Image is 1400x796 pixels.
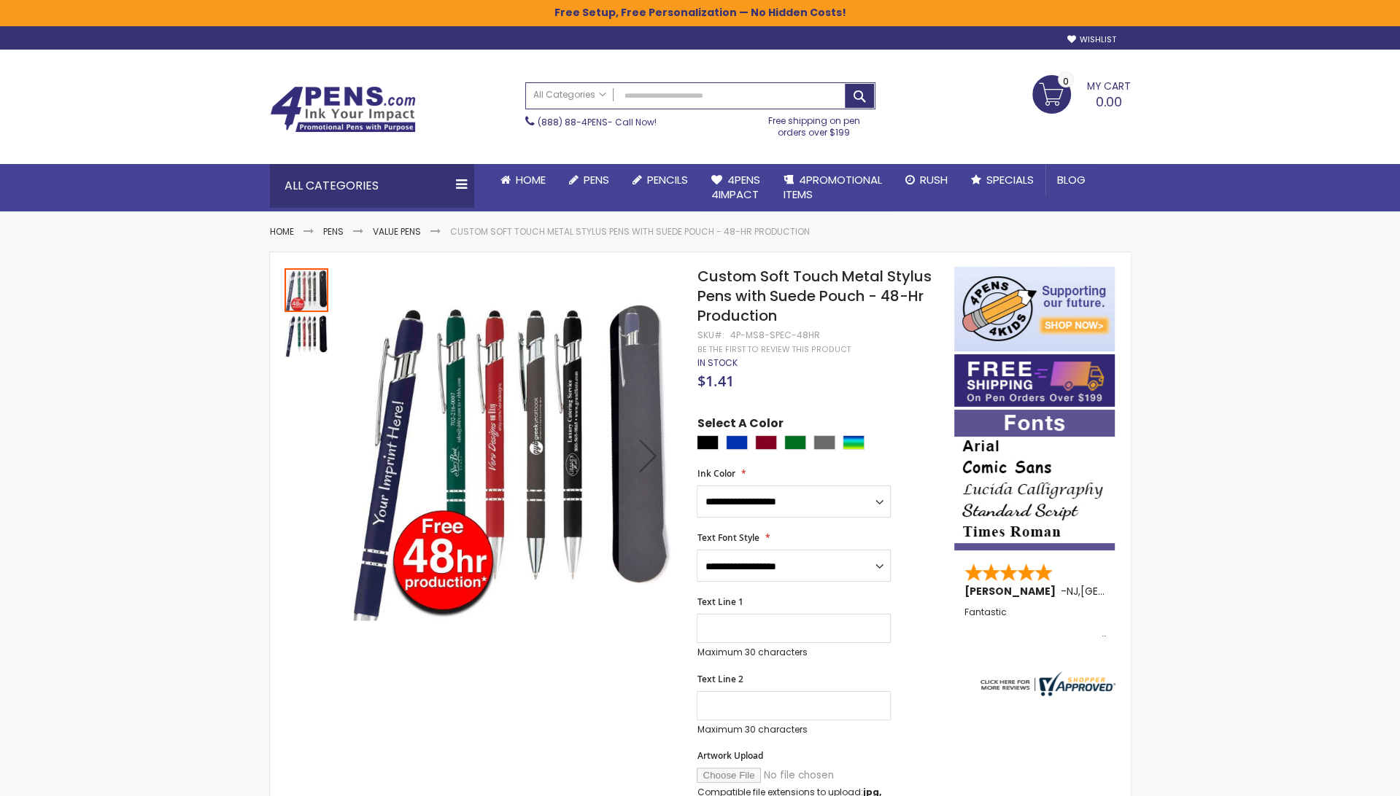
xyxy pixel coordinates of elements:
[450,226,810,238] li: Custom Soft Touch Metal Stylus Pens with Suede Pouch - 48-Hr Production
[647,172,688,187] span: Pencils
[516,172,546,187] span: Home
[753,109,875,138] div: Free shipping on pen orders over $199
[1045,164,1097,196] a: Blog
[621,164,700,196] a: Pencils
[697,647,891,658] p: Maximum 30 characters
[726,435,748,450] div: Blue
[1032,75,1131,112] a: 0.00 0
[700,164,772,211] a: 4Pens4impact
[977,687,1115,699] a: 4pens.com certificate URL
[526,83,614,107] a: All Categories
[954,267,1115,351] img: 4pens 4 kids
[964,607,1106,639] div: Fantastic
[557,164,621,196] a: Pens
[954,410,1115,550] img: font-personalization-examples
[697,356,737,369] span: In stock
[1080,584,1188,598] span: [GEOGRAPHIC_DATA]
[697,596,743,608] span: Text Line 1
[784,435,806,450] div: Green
[538,116,657,128] span: - Call Now!
[584,172,609,187] span: Pens
[697,467,735,480] span: Ink Color
[1067,584,1078,598] span: NJ
[894,164,959,196] a: Rush
[697,531,759,544] span: Text Font Style
[697,329,724,341] strong: SKU
[697,749,762,762] span: Artwork Upload
[373,225,421,238] a: Value Pens
[697,673,743,685] span: Text Line 2
[843,435,865,450] div: Assorted
[755,435,777,450] div: Burgundy
[285,313,328,357] img: Custom Soft Touch Metal Stylus Pens with Suede Pouch - 48-Hr Production
[1057,172,1086,187] span: Blog
[954,354,1115,407] img: Free shipping on orders over $199
[784,172,882,202] span: 4PROMOTIONAL ITEMS
[344,287,677,620] img: Custom Soft Touch Metal Stylus Pens with Suede Pouch - 48-Hr Production
[697,357,737,369] div: Availability
[697,371,733,391] span: $1.41
[697,435,719,450] div: Black
[323,225,344,238] a: Pens
[285,312,328,357] div: Custom Soft Touch Metal Stylus Pens with Suede Pouch - 48-Hr Production
[977,671,1115,696] img: 4pens.com widget logo
[697,266,931,326] span: Custom Soft Touch Metal Stylus Pens with Suede Pouch - 48-Hr Production
[489,164,557,196] a: Home
[730,329,819,341] div: 4P-MS8-SPEC-48HR
[697,415,783,435] span: Select A Color
[697,724,891,735] p: Maximum 30 characters
[959,164,1045,196] a: Specials
[813,435,835,450] div: Grey
[533,89,606,101] span: All Categories
[772,164,894,211] a: 4PROMOTIONALITEMS
[270,164,474,208] div: All Categories
[619,267,677,645] div: Next
[1067,34,1115,45] a: Wishlist
[964,584,1061,598] span: [PERSON_NAME]
[270,86,416,133] img: 4Pens Custom Pens and Promotional Products
[270,225,294,238] a: Home
[697,344,850,355] a: Be the first to review this product
[986,172,1034,187] span: Specials
[1096,93,1122,111] span: 0.00
[285,267,330,312] div: Custom Soft Touch Metal Stylus Pens with Suede Pouch - 48-Hr Production
[1061,584,1188,598] span: - ,
[1063,74,1069,88] span: 0
[920,172,948,187] span: Rush
[538,116,608,128] a: (888) 88-4PENS
[711,172,760,202] span: 4Pens 4impact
